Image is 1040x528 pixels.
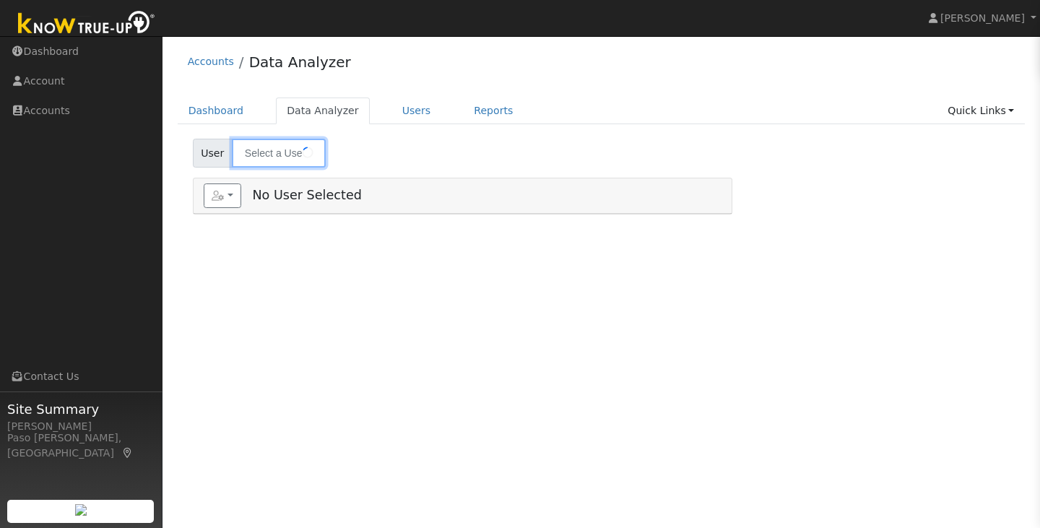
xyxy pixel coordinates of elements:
a: Map [121,447,134,459]
input: Select a User [232,139,326,168]
a: Data Analyzer [276,98,370,124]
div: [PERSON_NAME] [7,419,155,434]
h5: No User Selected [204,183,721,208]
a: Users [391,98,442,124]
a: Dashboard [178,98,255,124]
a: Reports [463,98,524,124]
span: [PERSON_NAME] [940,12,1025,24]
img: Know True-Up [11,8,162,40]
span: Site Summary [7,399,155,419]
img: retrieve [75,504,87,516]
div: Paso [PERSON_NAME], [GEOGRAPHIC_DATA] [7,430,155,461]
span: User [193,139,233,168]
a: Accounts [188,56,234,67]
a: Quick Links [937,98,1025,124]
a: Data Analyzer [249,53,351,71]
